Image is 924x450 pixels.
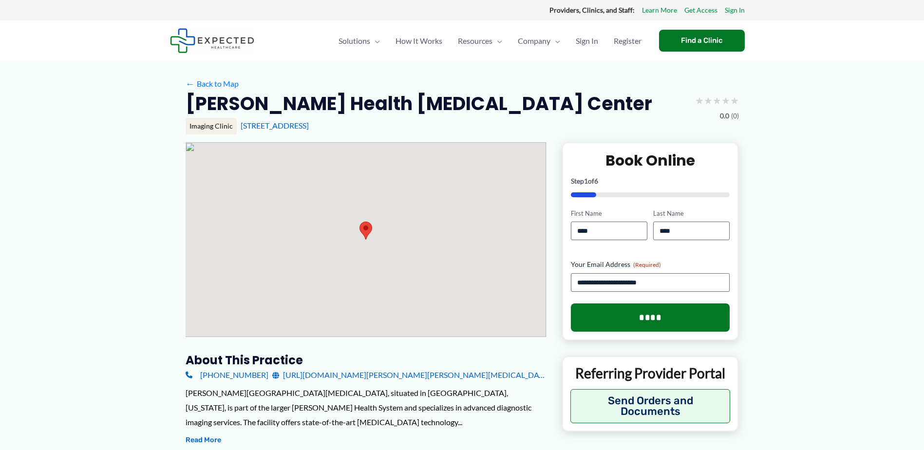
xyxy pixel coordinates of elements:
[492,24,502,58] span: Menu Toggle
[684,4,717,17] a: Get Access
[510,24,568,58] a: CompanyMenu Toggle
[721,92,730,110] span: ★
[186,79,195,88] span: ←
[241,121,309,130] a: [STREET_ADDRESS]
[450,24,510,58] a: ResourcesMenu Toggle
[614,24,641,58] span: Register
[695,92,704,110] span: ★
[731,110,739,122] span: (0)
[186,434,221,446] button: Read More
[331,24,649,58] nav: Primary Site Navigation
[186,353,547,368] h3: About this practice
[571,151,730,170] h2: Book Online
[571,178,730,185] p: Step of
[186,386,547,429] div: [PERSON_NAME][GEOGRAPHIC_DATA][MEDICAL_DATA], situated in [GEOGRAPHIC_DATA], [US_STATE], is part ...
[571,260,730,269] label: Your Email Address
[642,4,677,17] a: Learn More
[370,24,380,58] span: Menu Toggle
[186,368,268,382] a: [PHONE_NUMBER]
[518,24,550,58] span: Company
[713,92,721,110] span: ★
[170,28,254,53] img: Expected Healthcare Logo - side, dark font, small
[633,261,661,268] span: (Required)
[653,209,730,218] label: Last Name
[272,368,547,382] a: [URL][DOMAIN_NAME][PERSON_NAME][PERSON_NAME][MEDICAL_DATA]
[730,92,739,110] span: ★
[594,177,598,185] span: 6
[331,24,388,58] a: SolutionsMenu Toggle
[720,110,729,122] span: 0.0
[584,177,588,185] span: 1
[568,24,606,58] a: Sign In
[388,24,450,58] a: How It Works
[570,389,731,423] button: Send Orders and Documents
[396,24,442,58] span: How It Works
[571,209,647,218] label: First Name
[339,24,370,58] span: Solutions
[186,118,237,134] div: Imaging Clinic
[186,92,652,115] h2: [PERSON_NAME] Health [MEDICAL_DATA] Center
[570,364,731,382] p: Referring Provider Portal
[704,92,713,110] span: ★
[458,24,492,58] span: Resources
[186,76,239,91] a: ←Back to Map
[659,30,745,52] a: Find a Clinic
[549,6,635,14] strong: Providers, Clinics, and Staff:
[550,24,560,58] span: Menu Toggle
[606,24,649,58] a: Register
[725,4,745,17] a: Sign In
[576,24,598,58] span: Sign In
